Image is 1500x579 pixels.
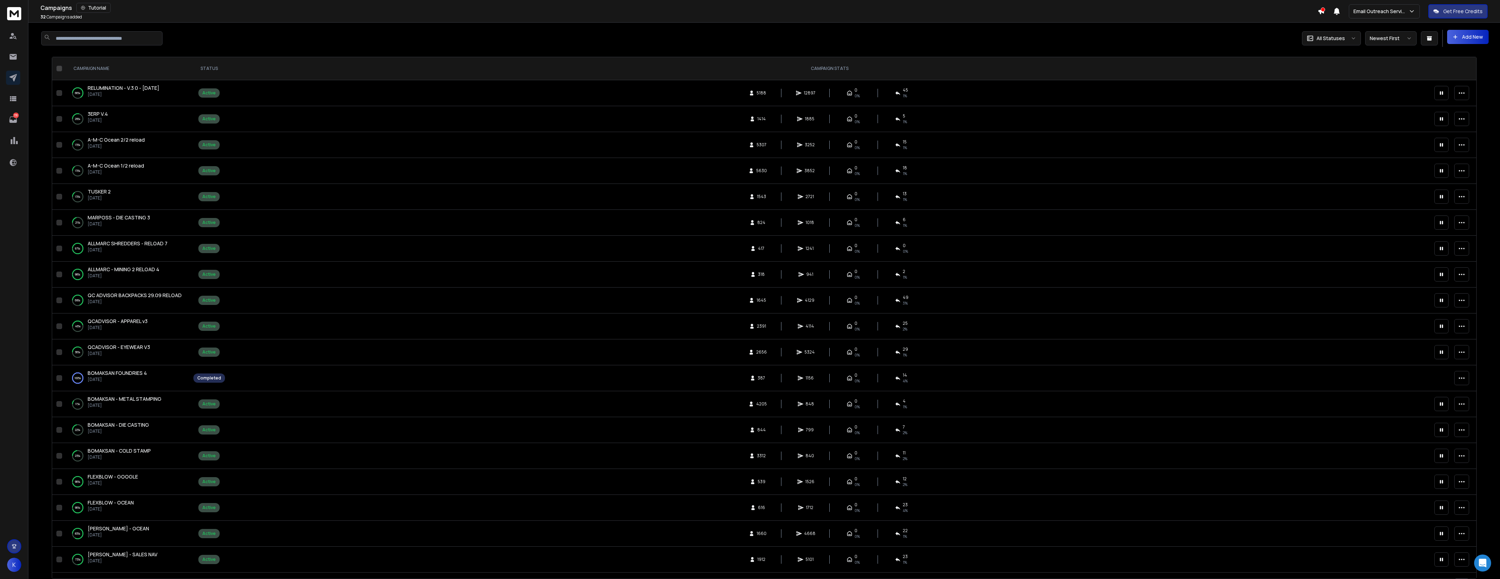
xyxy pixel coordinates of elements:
span: 1 % [903,534,907,539]
span: TUSKER 2 [88,188,111,195]
td: 46%QCADVISOR - APPAREL v3[DATE] [65,313,189,339]
span: 25 [903,321,908,326]
span: 4 % [903,378,908,384]
a: ALLMARC - MINING 2 RELOAD 4 [88,266,159,273]
span: 2 % [903,326,907,332]
span: 0% [855,508,860,513]
p: 731 [13,113,19,118]
td: 97%ALLMARC SHREDDERS - RELOAD 7[DATE] [65,236,189,262]
span: 1414 [757,116,766,122]
span: 1 % [903,93,907,99]
div: Active [202,323,216,329]
div: Active [202,297,216,303]
span: 417 [758,246,765,251]
span: 1018 [806,220,814,225]
span: BOMAKSAN - COLD STAMP [88,447,151,454]
div: Active [202,142,216,148]
td: 75%[PERSON_NAME] - SALES NAV[DATE] [65,547,189,573]
td: 98%ALLMARC - MINING 2 RELOAD 4[DATE] [65,262,189,288]
p: 15 % [75,141,80,148]
p: [DATE] [88,506,134,512]
span: 45 [903,87,908,93]
p: [DATE] [88,169,144,175]
span: 0 % [903,248,908,254]
span: 0 [855,321,857,326]
div: Active [202,246,216,251]
span: 0 [855,113,857,119]
span: 49 [903,295,908,300]
p: [DATE] [88,92,159,97]
span: 539 [758,479,765,485]
td: 83%[PERSON_NAME] - OCEAN[DATE] [65,521,189,547]
span: 0% [855,145,860,151]
p: 75 % [75,556,81,563]
div: Active [202,90,216,96]
span: 0 [855,191,857,197]
span: BOMAKSAN - DIE CASTING [88,421,149,428]
p: 23 % [75,452,80,459]
div: Completed [197,375,221,381]
span: 2 % [903,430,907,436]
p: 96 % [75,504,80,511]
p: Email Outreach Service [1353,8,1408,15]
td: 22%BOMAKSAN - DIE CASTING[DATE] [65,417,189,443]
span: [PERSON_NAME] - SALES NAV [88,551,158,558]
span: 5101 [806,557,814,562]
span: 18 [903,165,907,171]
span: 1 % [903,559,907,565]
span: 616 [758,505,765,510]
span: 5324 [804,349,815,355]
span: 3852 [804,168,815,174]
span: 2391 [757,323,766,329]
span: 0% [855,274,860,280]
a: [PERSON_NAME] - OCEAN [88,525,149,532]
a: FLEXBLOW - OCEAN [88,499,134,506]
span: 1 % [903,352,907,358]
span: 3ERP V.4 [88,110,108,117]
span: 0% [855,248,860,254]
div: Active [202,479,216,485]
div: Active [202,427,216,433]
span: 0 [855,243,857,248]
span: 5188 [757,90,766,96]
p: 66 % [75,89,80,97]
td: 15%A-M-C Ocean 2/2 reload[DATE] [65,132,189,158]
div: Active [202,194,216,200]
span: 4 [903,398,906,404]
button: Add New [1447,30,1489,44]
span: 1660 [757,531,767,536]
span: 4114 [806,323,814,329]
a: QCADVISOR - APPAREL v3 [88,318,148,325]
span: 5307 [757,142,767,148]
span: 3312 [757,453,766,459]
div: Active [202,220,216,225]
span: 1 % [903,223,907,228]
span: 0 [855,217,857,223]
td: 66%RELUMINATION - V.3 0 - [DATE][DATE] [65,80,189,106]
span: QCADVISOR - APPAREL v3 [88,318,148,324]
span: 0% [855,93,860,99]
span: 0 [855,165,857,171]
span: 2 [903,269,905,274]
div: Active [202,168,216,174]
span: 0 [855,528,857,534]
span: 0% [855,482,860,487]
span: 0 [855,372,857,378]
span: 0 [855,295,857,300]
p: 15 % [75,193,80,200]
button: K [7,558,21,572]
p: [DATE] [88,351,150,356]
td: 29%3ERP V.4[DATE] [65,106,189,132]
span: 14 [903,372,907,378]
a: FLEXBLOW - GOOGLE [88,473,138,480]
span: 0 [855,269,857,274]
span: 848 [806,401,814,407]
span: 4 % [903,508,908,513]
span: 1 % [903,119,907,125]
p: Get Free Credits [1443,8,1483,15]
span: 2721 [806,194,814,200]
span: 0 [855,450,857,456]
